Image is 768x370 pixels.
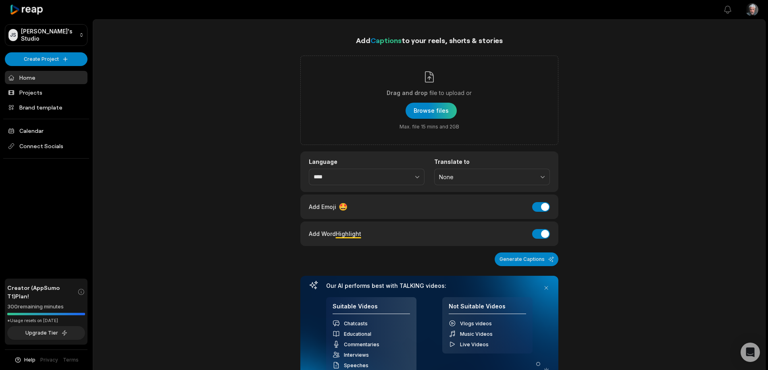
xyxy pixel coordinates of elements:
a: Brand template [5,101,87,114]
div: JS [8,29,18,41]
a: Calendar [5,124,87,137]
label: Translate to [434,158,550,165]
span: Creator (AppSumo T1) Plan! [7,283,77,300]
h3: Our AI performs best with TALKING videos: [326,282,533,289]
span: Chatcasts [344,320,368,327]
span: Add Emoji [309,203,336,211]
span: Commentaries [344,341,379,347]
button: None [434,169,550,186]
a: Terms [63,356,79,364]
h4: Suitable Videos [333,303,410,314]
span: Vlogs videos [460,320,492,327]
div: 300 remaining minutes [7,303,85,311]
button: Create Project [5,52,87,66]
span: Max. file 15 mins and 2GB [400,124,459,130]
span: Live Videos [460,341,489,347]
a: Projects [5,86,87,99]
span: Connect Socials [5,139,87,153]
span: Highlight [336,230,361,237]
p: [PERSON_NAME]'s Studio [21,28,76,42]
span: file to upload or [429,88,472,98]
label: Language [309,158,425,165]
span: Music Videos [460,331,493,337]
span: Drag and drop [387,88,428,98]
span: Help [24,356,35,364]
button: Generate Captions [495,252,558,266]
a: Privacy [40,356,58,364]
div: *Usage resets on [DATE] [7,318,85,324]
span: Interviews [344,352,369,358]
h4: Not Suitable Videos [449,303,526,314]
button: Help [14,356,35,364]
span: None [439,174,534,181]
span: Educational [344,331,371,337]
span: 🤩 [339,201,348,212]
button: Drag and dropfile to upload orMax. file 15 mins and 2GB [406,103,457,119]
h1: Add to your reels, shorts & stories [300,35,558,46]
div: Open Intercom Messenger [741,343,760,362]
span: Captions [370,36,402,45]
div: Add Word [309,228,361,239]
button: Upgrade Tier [7,326,85,340]
a: Home [5,71,87,84]
span: Speeches [344,362,368,368]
